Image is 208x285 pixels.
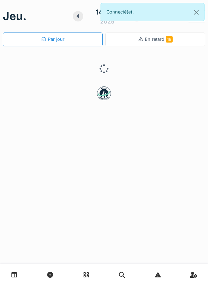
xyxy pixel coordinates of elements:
[145,37,173,42] span: En retard
[166,36,173,43] span: 18
[97,86,111,100] img: badge-BVDL4wpA.svg
[100,17,114,26] div: 2025
[41,36,64,43] div: Par jour
[3,10,27,23] h1: jeu.
[101,3,205,21] div: Connecté(e).
[189,3,204,21] button: Close
[96,7,119,17] div: 14 août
